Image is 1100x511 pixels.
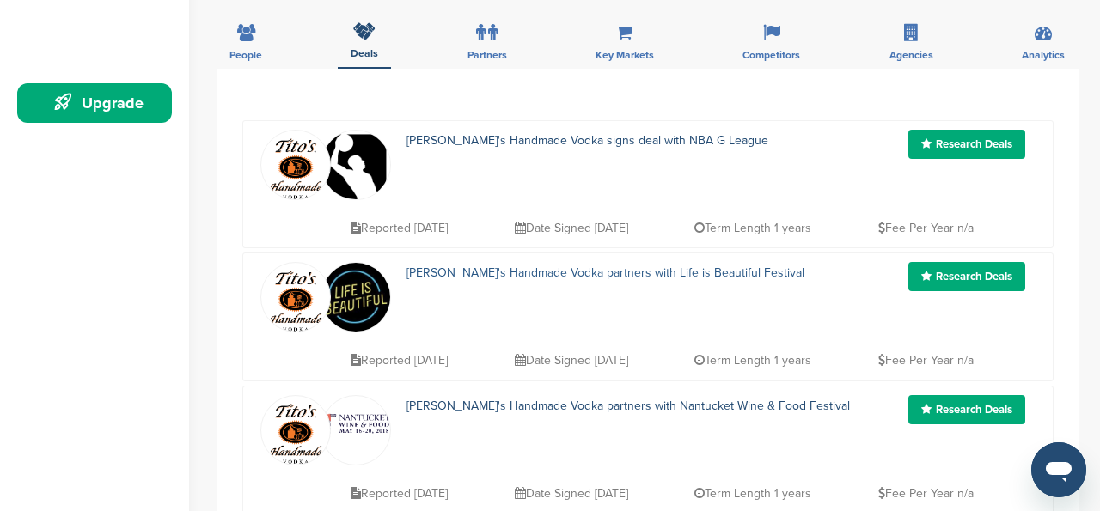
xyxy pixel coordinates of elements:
a: Upgrade [17,83,172,123]
p: Term Length 1 years [694,483,811,504]
p: Fee Per Year n/a [878,217,974,239]
span: People [229,50,262,60]
p: Date Signed [DATE] [515,350,628,371]
p: Date Signed [DATE] [515,483,628,504]
iframe: Button to launch messaging window [1031,442,1086,497]
p: Fee Per Year n/a [878,483,974,504]
a: [PERSON_NAME]'s Handmade Vodka partners with Life is Beautiful Festival [406,265,804,280]
p: Reported [DATE] [351,483,448,504]
span: Partners [467,50,507,60]
p: Reported [DATE] [351,217,448,239]
span: Analytics [1022,50,1065,60]
img: Titos logo new [261,263,330,345]
img: Titos logo new [261,396,330,478]
p: Reported [DATE] [351,350,448,371]
div: Upgrade [26,88,172,119]
a: Research Deals [908,130,1025,159]
p: Term Length 1 years [694,350,811,371]
span: Deals [351,48,378,58]
p: Date Signed [DATE] [515,217,628,239]
p: Term Length 1 years [694,217,811,239]
span: Key Markets [596,50,654,60]
p: Fee Per Year n/a [878,350,974,371]
img: Logo 0 [321,413,390,435]
a: Research Deals [908,395,1025,424]
a: [PERSON_NAME]'s Handmade Vodka partners with Nantucket Wine & Food Festival [406,398,850,413]
a: [PERSON_NAME]'s Handmade Vodka signs deal with NBA G League [406,133,768,148]
span: Agencies [889,50,933,60]
img: Titos logo new [261,131,330,213]
span: Competitors [742,50,800,60]
img: 21wul1 400x400 [321,263,390,332]
a: Research Deals [908,262,1025,291]
img: 100px nba g league logo.svg [321,131,390,287]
